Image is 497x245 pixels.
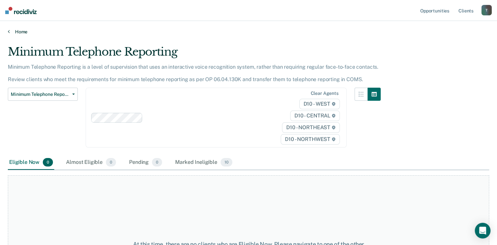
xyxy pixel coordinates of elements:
span: Minimum Telephone Reporting [11,92,70,97]
span: 0 [43,158,53,166]
span: 0 [106,158,116,166]
img: Recidiviz [5,7,37,14]
div: Almost Eligible0 [65,155,117,170]
p: Minimum Telephone Reporting is a level of supervision that uses an interactive voice recognition ... [8,64,378,82]
span: D10 - NORTHWEST [281,134,340,145]
div: Eligible Now0 [8,155,54,170]
span: 10 [221,158,232,166]
div: Pending0 [128,155,163,170]
div: Clear agents [310,91,338,96]
a: Home [8,29,489,35]
span: D10 - WEST [299,99,340,109]
div: Marked Ineligible10 [174,155,233,170]
div: Open Intercom Messenger [475,223,490,238]
span: 0 [152,158,162,166]
div: Minimum Telephone Reporting [8,45,381,64]
span: D10 - NORTHEAST [282,122,340,133]
button: T [481,5,492,15]
span: D10 - CENTRAL [290,111,340,121]
button: Minimum Telephone Reporting [8,88,78,101]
